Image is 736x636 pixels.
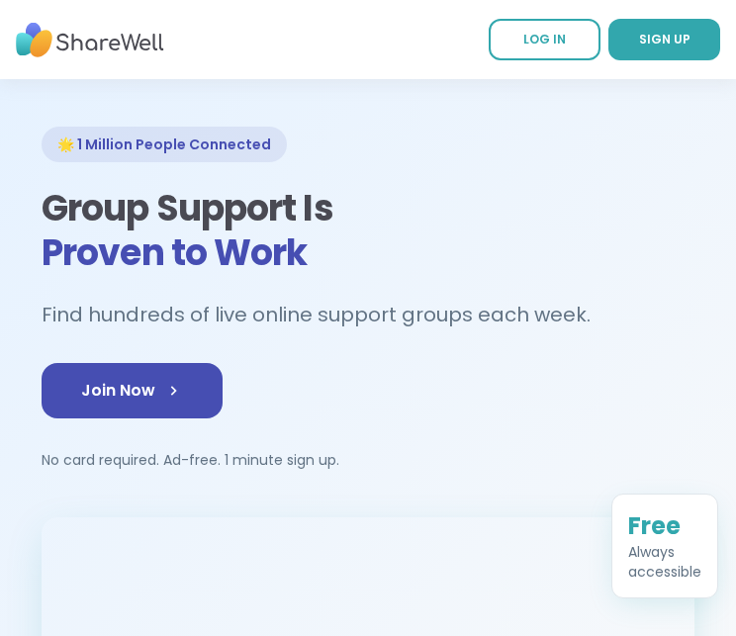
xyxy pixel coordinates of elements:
h1: Group Support Is [42,186,694,275]
a: LOG IN [489,19,600,60]
img: ShareWell Nav Logo [16,13,164,67]
span: SIGN UP [639,31,690,47]
span: Proven to Work [42,227,307,278]
div: 🌟 1 Million People Connected [42,127,287,162]
h2: Find hundreds of live online support groups each week. [42,299,611,331]
div: Always accessible [628,541,701,581]
div: Free [628,509,701,541]
span: Join Now [81,379,183,403]
a: SIGN UP [608,19,720,60]
a: Join Now [42,363,223,418]
p: No card required. Ad-free. 1 minute sign up. [42,450,694,470]
span: LOG IN [523,31,566,47]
